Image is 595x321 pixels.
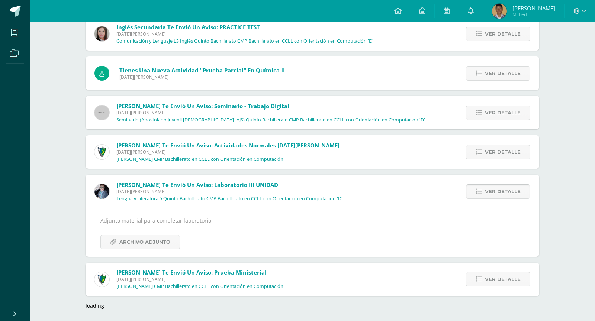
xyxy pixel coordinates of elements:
p: [PERSON_NAME] CMP Bachillerato en CCLL con Orientación en Computación [116,283,283,289]
span: [DATE][PERSON_NAME] [119,74,285,80]
span: [PERSON_NAME] te envió un aviso: Seminario - Trabajo digital [116,102,289,110]
span: [PERSON_NAME] te envió un aviso: Actividades Normales [DATE][PERSON_NAME] [116,142,340,149]
span: Tienes una nueva actividad "Prueba parcial" En Química II [119,67,285,74]
img: 337ce8b34d0d71555e1e636cad2a457c.png [492,4,507,19]
img: 9f174a157161b4ddbe12118a61fed988.png [94,272,109,287]
span: Ver detalle [485,272,521,286]
img: 60x60 [94,105,109,120]
p: Comunicación y Lenguaje L3 Inglés Quinto Bachillerato CMP Bachillerato en CCLL con Orientación en... [116,38,373,44]
p: [PERSON_NAME] CMP Bachillerato en CCLL con Orientación en Computación [116,156,283,162]
img: 702136d6d401d1cd4ce1c6f6778c2e49.png [94,184,109,199]
span: Ver detalle [485,106,521,120]
span: [DATE][PERSON_NAME] [116,188,342,195]
p: Lengua y Literatura 5 Quinto Bachillerato CMP Bachillerato en CCLL con Orientación en Computación... [116,196,342,202]
span: Inglés Secundaria te envió un aviso: PRACTICE TEST [116,23,260,31]
div: loading [86,302,539,309]
a: Archivo Adjunto [100,235,180,249]
span: Ver detalle [485,185,521,198]
div: Adjunto material para completar laboratorio [100,216,524,249]
span: Ver detalle [485,27,521,41]
span: Ver detalle [485,145,521,159]
img: 8af0450cf43d44e38c4a1497329761f3.png [94,26,109,41]
p: Seminario (Apostolado Juvenil [DEMOGRAPHIC_DATA] -AJS) Quinto Bachillerato CMP Bachillerato en CC... [116,117,425,123]
span: [PERSON_NAME] [512,4,555,12]
span: [PERSON_NAME] te envió un aviso: Prueba Ministerial [116,269,267,276]
span: [PERSON_NAME] te envió un aviso: Laboratorio III UNIDAD [116,181,278,188]
span: [DATE][PERSON_NAME] [116,110,425,116]
span: Archivo Adjunto [119,235,170,249]
span: Mi Perfil [512,11,555,17]
span: Ver detalle [485,67,521,80]
span: [DATE][PERSON_NAME] [116,149,340,155]
img: 9f174a157161b4ddbe12118a61fed988.png [94,145,109,159]
span: [DATE][PERSON_NAME] [116,31,373,37]
span: [DATE][PERSON_NAME] [116,276,283,282]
